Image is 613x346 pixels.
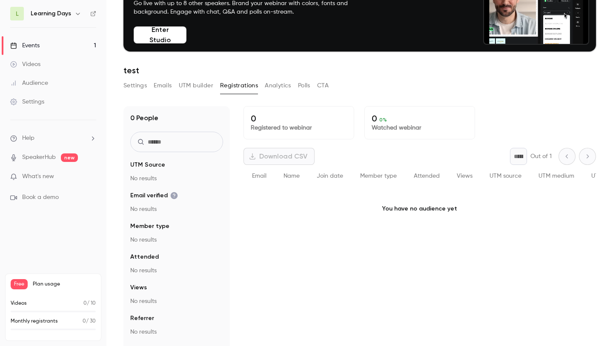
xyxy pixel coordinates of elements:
span: Member type [130,222,169,231]
span: new [61,153,78,162]
p: Out of 1 [530,152,552,161]
div: Events [10,41,40,50]
h1: 0 People [130,113,158,123]
h1: test [123,65,596,75]
button: Emails [154,79,172,92]
p: Videos [11,300,27,307]
span: Free [11,279,28,289]
li: help-dropdown-opener [10,134,96,143]
p: Monthly registrants [11,317,58,325]
button: Settings [123,79,147,92]
p: / 10 [83,300,96,307]
span: Email [252,173,266,179]
button: Polls [298,79,310,92]
span: Join date [317,173,343,179]
h6: Learning Days [31,9,71,18]
span: Views [130,283,147,292]
p: No results [130,205,223,213]
span: Attended [414,173,440,179]
p: No results [130,328,223,336]
span: L [16,9,19,18]
span: 0 % [379,117,387,123]
span: 0 [83,319,86,324]
a: SpeakerHub [22,153,56,162]
div: Audience [10,79,48,87]
button: CTA [317,79,329,92]
p: / 30 [83,317,96,325]
p: 0 [251,113,347,124]
p: Watched webinar [372,124,468,132]
span: 0 [83,301,87,306]
span: UTM Source [130,161,165,169]
button: UTM builder [179,79,213,92]
p: No results [130,266,223,275]
span: What's new [22,172,54,181]
div: Videos [10,60,40,69]
p: No results [130,174,223,183]
p: No results [130,236,223,244]
span: Referrer [130,314,154,323]
span: Plan usage [33,281,96,288]
button: Analytics [265,79,291,92]
div: Settings [10,98,44,106]
span: Name [284,173,300,179]
span: Email verified [130,191,178,200]
p: 0 [372,113,468,124]
span: Views [457,173,473,179]
button: Registrations [220,79,258,92]
iframe: Noticeable Trigger [86,173,96,181]
button: Enter Studio [134,26,186,43]
span: Book a demo [22,193,59,202]
p: You have no audience yet [243,187,596,230]
section: facet-groups [130,161,223,336]
span: Member type [360,173,397,179]
p: Registered to webinar [251,124,347,132]
span: UTM source [490,173,521,179]
span: UTM medium [539,173,574,179]
span: Attended [130,253,159,261]
span: Help [22,134,34,143]
p: No results [130,297,223,306]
